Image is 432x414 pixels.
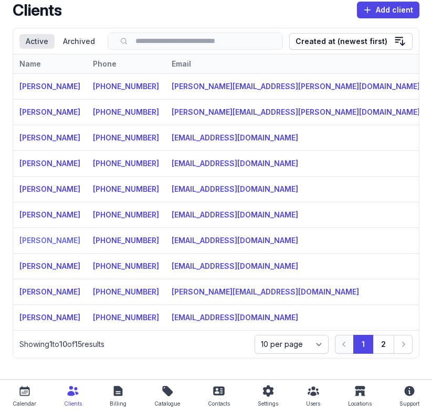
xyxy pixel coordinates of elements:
[75,340,82,348] span: 15
[19,287,80,296] a: [PERSON_NAME]
[399,397,419,410] div: Support
[172,262,298,270] a: [EMAIL_ADDRESS][DOMAIN_NAME]
[93,236,159,245] a: [PHONE_NUMBER]
[49,340,52,348] span: 1
[19,262,80,270] a: [PERSON_NAME]
[59,340,67,348] span: 10
[258,397,278,410] div: Settings
[93,184,159,193] a: [PHONE_NUMBER]
[93,107,159,116] a: [PHONE_NUMBER]
[93,313,159,322] a: [PHONE_NUMBER]
[13,55,87,74] th: Name
[353,335,373,354] button: 1
[165,55,426,74] th: Email
[172,287,359,296] a: [PERSON_NAME][EMAIL_ADDRESS][DOMAIN_NAME]
[172,236,298,245] a: [EMAIL_ADDRESS][DOMAIN_NAME]
[172,313,298,322] a: [EMAIL_ADDRESS][DOMAIN_NAME]
[13,1,61,19] h2: Clients
[172,159,298,168] a: [EMAIL_ADDRESS][DOMAIN_NAME]
[93,210,159,219] a: [PHONE_NUMBER]
[154,397,180,410] div: Catalogue
[19,210,80,219] a: [PERSON_NAME]
[93,133,159,142] a: [PHONE_NUMBER]
[19,313,80,322] a: [PERSON_NAME]
[348,397,372,410] div: Locations
[335,335,413,354] nav: Pagination
[19,82,80,91] a: [PERSON_NAME]
[172,107,420,116] a: [PERSON_NAME][EMAIL_ADDRESS][PERSON_NAME][DOMAIN_NAME]
[373,335,394,354] button: 2
[110,397,127,410] div: Billing
[306,397,320,410] div: Users
[296,35,387,48] div: Created at (newest first)
[93,262,159,270] a: [PHONE_NUMBER]
[64,397,82,410] div: Clients
[172,82,420,91] a: [PERSON_NAME][EMAIL_ADDRESS][PERSON_NAME][DOMAIN_NAME]
[172,210,298,219] a: [EMAIL_ADDRESS][DOMAIN_NAME]
[19,107,80,116] a: [PERSON_NAME]
[93,287,159,296] a: [PHONE_NUMBER]
[93,82,159,91] a: [PHONE_NUMBER]
[19,236,80,245] a: [PERSON_NAME]
[87,55,165,74] th: Phone
[172,133,298,142] a: [EMAIL_ADDRESS][DOMAIN_NAME]
[19,133,80,142] a: [PERSON_NAME]
[19,184,80,193] a: [PERSON_NAME]
[363,4,413,16] span: Add client
[208,397,230,410] div: Contacts
[19,159,80,168] a: [PERSON_NAME]
[357,2,419,18] button: Add client
[13,397,36,410] div: Calendar
[93,159,159,168] a: [PHONE_NUMBER]
[19,339,248,350] p: Showing to of results
[57,34,101,49] div: Archived
[19,34,101,49] nav: Tabs
[289,33,413,50] button: Created at (newest first)
[172,184,298,193] a: [EMAIL_ADDRESS][DOMAIN_NAME]
[19,34,55,49] div: Active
